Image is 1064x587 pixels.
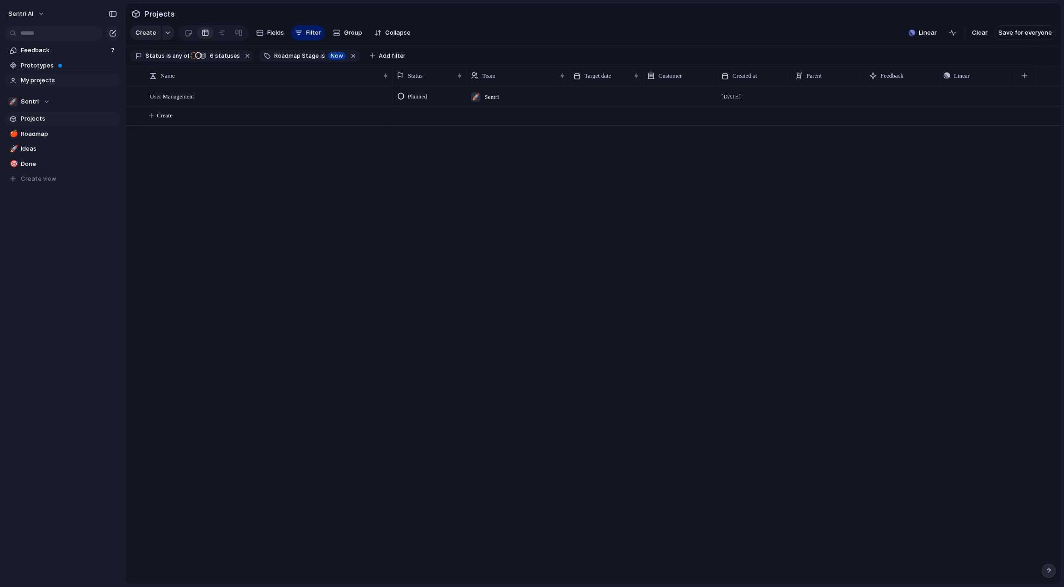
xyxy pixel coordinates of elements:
span: statuses [207,52,240,60]
div: 🍎 [10,128,16,139]
button: Create [130,25,161,40]
button: Add filter [364,49,411,62]
span: Create view [21,174,56,183]
span: Planned [408,92,427,101]
span: Fields [267,28,284,37]
a: Prototypes [5,59,120,73]
span: 6 [207,52,215,59]
span: Status [146,52,165,60]
a: 🍎Roadmap [5,127,120,141]
a: 🎯Done [5,157,120,171]
span: Projects [142,6,177,22]
span: Create [135,28,156,37]
span: Name [160,71,175,80]
span: User Management [150,91,194,101]
button: Linear [905,26,941,40]
span: Created at [732,71,757,80]
span: [DATE] [721,92,741,101]
span: Parent [806,71,822,80]
span: 7 [111,46,117,55]
span: is [166,52,171,60]
button: Create view [5,172,120,186]
button: 🚀 [8,144,18,153]
div: 🚀 [8,97,18,106]
div: 🎯 [10,159,16,169]
span: Prototypes [21,61,117,70]
button: is [319,51,327,61]
span: My projects [21,76,117,85]
span: Customer [658,71,682,80]
button: Now [326,51,348,61]
div: 🚀 [10,144,16,154]
span: Roadmap Stage [274,52,319,60]
a: 🚀Ideas [5,142,120,156]
div: 🚀 [471,92,480,102]
span: Filter [306,28,321,37]
span: Linear [919,28,937,37]
a: My projects [5,73,120,87]
span: Ideas [21,144,117,153]
span: Sentri [21,97,39,106]
span: Done [21,159,117,169]
button: isany of [165,51,191,61]
span: Target date [584,71,611,80]
span: Status [408,71,423,80]
span: Feedback [21,46,108,55]
span: Clear [972,28,988,37]
span: Projects [21,114,117,123]
span: Add filter [379,52,406,60]
button: Save for everyone [994,25,1056,40]
span: Sentri [485,92,499,102]
button: 6 statuses [190,51,242,61]
button: Group [328,25,367,40]
button: Filter [291,25,325,40]
span: Sentri AI [8,9,33,18]
span: Group [344,28,362,37]
button: Collapse [370,25,414,40]
button: 🎯 [8,159,18,169]
button: Fields [252,25,288,40]
span: any of [171,52,189,60]
a: Feedback7 [5,43,120,57]
span: Feedback [880,71,904,80]
span: Save for everyone [998,28,1052,37]
span: Team [482,71,496,80]
span: Linear [954,71,970,80]
button: 🍎 [8,129,18,139]
span: Now [331,52,343,60]
button: 🚀Sentri [5,95,120,109]
span: Create [157,111,172,120]
span: is [320,52,325,60]
span: Collapse [385,28,411,37]
a: Projects [5,112,120,126]
button: Clear [968,25,991,40]
span: Roadmap [21,129,117,139]
button: Sentri AI [4,6,49,21]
